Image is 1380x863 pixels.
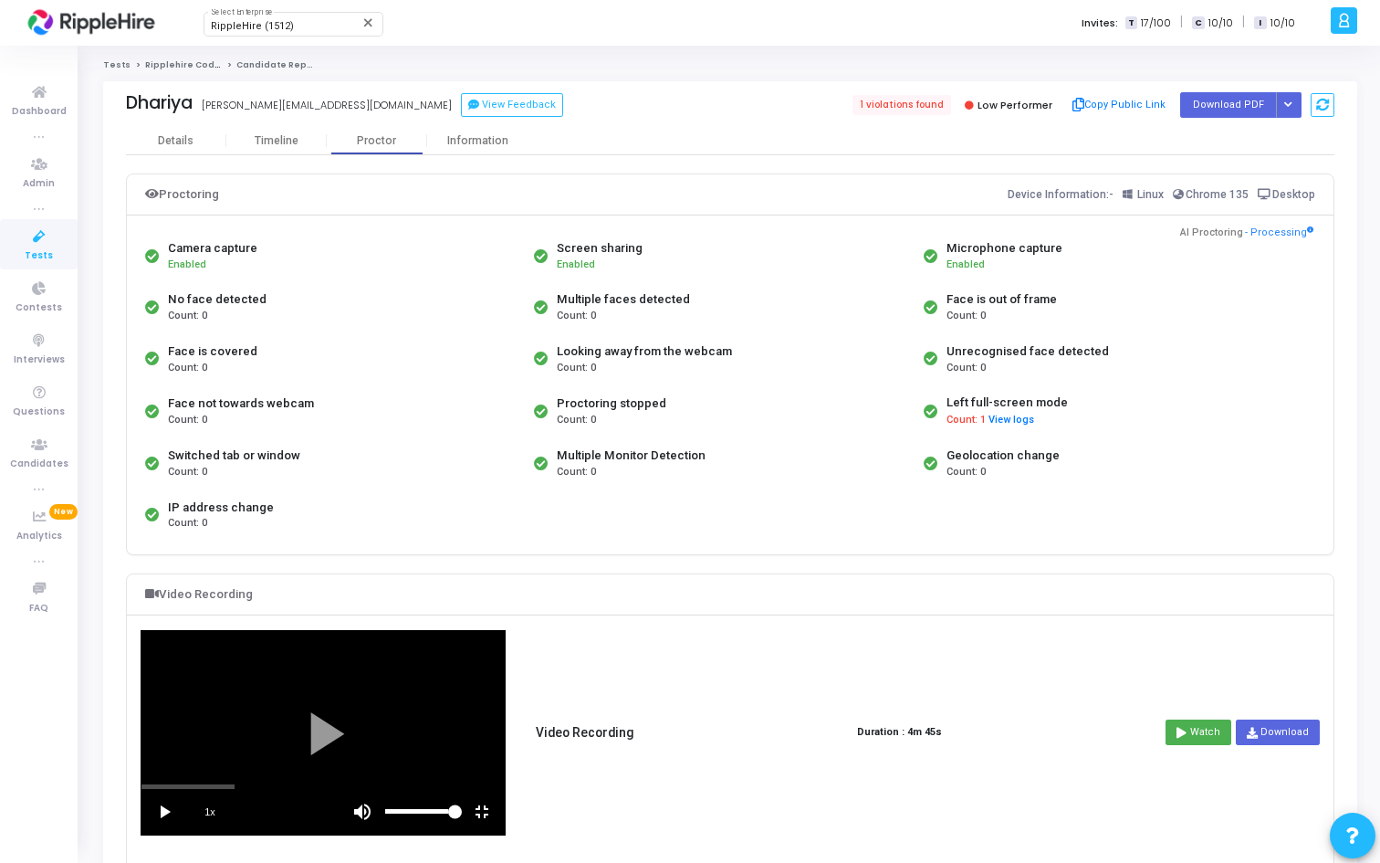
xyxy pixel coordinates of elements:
[1066,91,1171,119] button: Copy Public Link
[23,5,160,41] img: logo
[1180,13,1183,32] span: |
[168,258,206,270] span: Enabled
[103,59,131,70] a: Tests
[946,342,1109,361] div: Unrecognised face detected
[1180,226,1243,241] span: AI Proctoring
[361,16,376,30] mat-icon: Clear
[13,405,65,420] span: Questions
[211,20,294,32] span: RippleHire (1512)
[557,447,706,465] div: Multiple Monitor Detection
[145,184,219,205] div: Proctoring
[168,361,207,376] span: Count: 0
[557,361,596,376] span: Count: 0
[255,134,298,148] div: Timeline
[946,447,1060,465] div: Geolocation change
[946,413,986,428] span: Count: 1
[168,239,257,258] div: Camera capture
[168,465,207,480] span: Count: 0
[977,98,1052,112] span: Low Performer
[236,59,320,70] span: Candidate Report
[946,465,986,480] span: Count: 0
[168,290,267,309] div: No face detected
[1245,226,1313,241] span: - Processing
[1180,92,1277,117] button: Download PDF
[327,134,427,148] div: Proctor
[557,309,596,324] span: Count: 0
[536,725,633,741] h5: Video Recording
[1276,92,1302,117] div: Button group with nested dropdown
[16,529,62,544] span: Analytics
[1242,13,1245,32] span: |
[557,239,643,258] div: Screen sharing
[1192,16,1204,30] span: C
[946,361,986,376] span: Count: 0
[1166,720,1231,745] button: Watch
[1008,184,1316,205] div: Device Information:-
[12,104,67,120] span: Dashboard
[988,412,1035,429] button: View logs
[16,300,62,316] span: Contests
[461,93,563,117] button: View Feedback
[168,342,257,361] div: Face is covered
[857,725,942,741] strong: Duration : 4m 45s
[1137,188,1164,201] span: Linux
[168,309,207,324] span: Count: 0
[946,258,985,270] span: Enabled
[168,447,300,465] div: Switched tab or window
[145,59,288,70] a: Ripplehire Coding Assessment
[202,98,452,113] div: [PERSON_NAME][EMAIL_ADDRESS][DOMAIN_NAME]
[385,789,459,835] div: volume level
[168,516,207,531] span: Count: 0
[158,134,193,148] div: Details
[1141,16,1171,31] span: 17/100
[557,395,666,413] div: Proctoring stopped
[427,134,528,148] div: Information
[187,789,233,835] span: playback speed button
[557,258,595,270] span: Enabled
[1125,16,1137,30] span: T
[946,290,1057,309] div: Face is out of frame
[946,309,986,324] span: Count: 0
[557,465,596,480] span: Count: 0
[946,394,1068,412] div: Left full-screen mode
[145,584,253,605] div: Video Recording
[1270,16,1295,31] span: 10/10
[557,413,596,428] span: Count: 0
[557,290,690,309] div: Multiple faces detected
[168,413,207,428] span: Count: 0
[49,504,78,520] span: New
[103,59,1357,71] nav: breadcrumb
[1236,720,1320,745] a: Download
[1272,188,1315,201] span: Desktop
[1208,16,1233,31] span: 10/10
[14,353,65,368] span: Interviews
[25,248,53,264] span: Tests
[1082,16,1118,31] label: Invites:
[29,601,48,616] span: FAQ
[1254,16,1266,30] span: I
[141,784,505,789] div: scrub bar
[23,176,55,192] span: Admin
[946,239,1062,258] div: Microphone capture
[852,95,951,115] span: 1 violations found
[1186,188,1249,201] span: Chrome 135
[10,457,68,472] span: Candidates
[168,499,274,517] div: IP address change
[126,92,193,113] div: Dhariya
[557,342,732,361] div: Looking away from the webcam
[168,395,314,413] div: Face not towards webcam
